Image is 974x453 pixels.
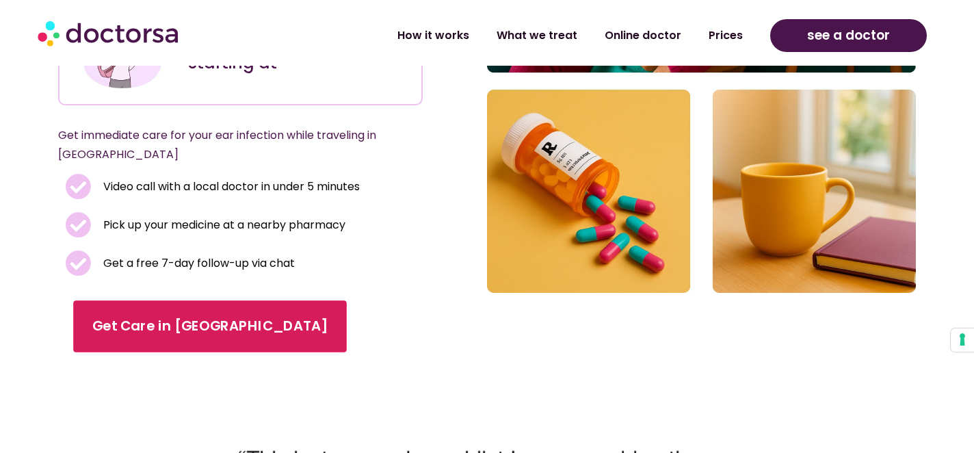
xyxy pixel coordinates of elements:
a: see a doctor [770,19,927,52]
a: Prices [695,20,756,51]
a: Get Care in [GEOGRAPHIC_DATA] [74,300,347,352]
h4: €20 [306,36,411,68]
a: Online doctor [591,20,695,51]
span: Get Care in [GEOGRAPHIC_DATA] [93,317,328,337]
nav: Menu [259,20,756,51]
span: Get a free 7-day follow-up via chat [100,254,295,273]
a: What we treat [483,20,591,51]
span: Video call with a local doctor in under 5 minutes [100,177,360,196]
span: see a doctor [807,25,890,47]
span: Pick up your medicine at a nearby pharmacy [100,216,345,235]
a: How it works [384,20,483,51]
button: Your consent preferences for tracking technologies [951,328,974,352]
p: Get immediate care for your ear infection while traveling in [GEOGRAPHIC_DATA] [58,126,390,164]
